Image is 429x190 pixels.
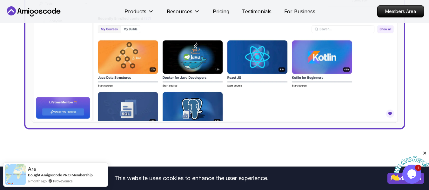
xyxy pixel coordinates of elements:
p: Resources [167,8,192,15]
span: Ara [28,166,36,172]
button: Products [124,8,154,20]
iframe: chat widget [390,150,429,180]
a: Members Area [377,5,424,17]
div: This website uses cookies to enhance the user experience. [5,171,378,185]
a: For Business [284,8,315,15]
a: Testimonials [242,8,271,15]
img: provesource social proof notification image [5,164,26,185]
a: ProveSource [53,178,73,184]
span: a month ago [28,178,47,184]
p: Members Area [378,6,424,17]
button: Accept cookies [387,173,424,184]
a: Amigoscode PRO Membership [41,173,93,177]
p: Products [124,8,146,15]
span: Bought [28,173,40,177]
a: Pricing [213,8,229,15]
button: Resources [167,8,200,20]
